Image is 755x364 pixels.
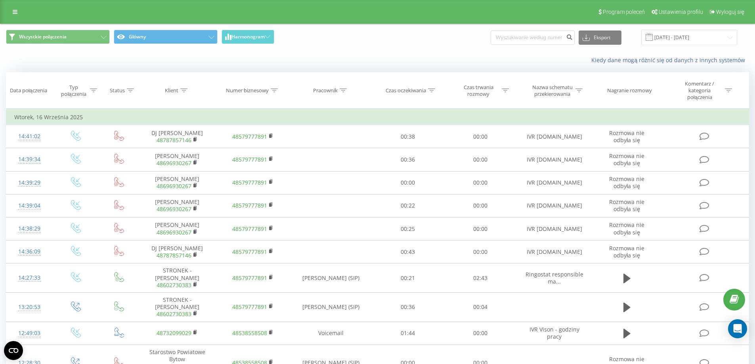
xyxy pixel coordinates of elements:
[157,329,191,337] a: 48732099029
[291,322,372,345] td: Voicemail
[231,34,265,40] span: Harmonogram
[232,179,267,186] a: 48579777891
[444,148,517,171] td: 00:00
[591,56,749,64] a: Kiedy dane mogą różnić się od danych z innych systemów
[157,252,191,259] a: 48787857146
[516,217,592,240] td: IVR [DOMAIN_NAME]
[232,274,267,282] a: 48579777891
[516,125,592,148] td: IVR [DOMAIN_NAME]
[14,299,45,315] div: 13:20:53
[157,229,191,236] a: 48696930267
[516,194,592,217] td: IVR [DOMAIN_NAME]
[165,87,178,94] div: Klient
[372,263,444,293] td: 00:21
[516,240,592,263] td: IVR [DOMAIN_NAME]
[372,194,444,217] td: 00:22
[19,34,67,40] span: Wszystkie połączenia
[677,80,723,101] div: Komentarz / kategoria połączenia
[444,217,517,240] td: 00:00
[607,87,652,94] div: Nagranie rozmowy
[609,152,644,167] span: Rozmowa nie odbyła się
[140,171,215,194] td: [PERSON_NAME]
[291,292,372,322] td: [PERSON_NAME] (SIP)
[14,198,45,213] div: 14:39:04
[222,30,274,44] button: Harmonogram
[728,319,747,338] div: Open Intercom Messenger
[6,109,749,125] td: Wtorek, 16 Września 2025
[444,240,517,263] td: 00:00
[114,30,218,44] button: Główny
[4,341,23,360] button: Open CMP widget
[603,9,645,15] span: Program poleceń
[59,84,88,97] div: Typ połączenia
[14,152,45,167] div: 14:39:34
[232,303,267,311] a: 48579777891
[291,263,372,293] td: [PERSON_NAME] (SIP)
[457,84,500,97] div: Czas trwania rozmowy
[232,202,267,209] a: 48579777891
[609,129,644,144] span: Rozmowa nie odbyła się
[232,156,267,163] a: 48579777891
[609,244,644,259] span: Rozmowa nie odbyła się
[157,136,191,144] a: 48787857146
[659,9,703,15] span: Ustawienia profilu
[372,171,444,194] td: 00:00
[157,310,191,318] a: 48602730383
[140,292,215,322] td: STRONEK - [PERSON_NAME]
[14,270,45,286] div: 14:27:33
[140,240,215,263] td: DJ [PERSON_NAME]
[372,322,444,345] td: 01:44
[609,198,644,213] span: Rozmowa nie odbyła się
[14,175,45,191] div: 14:39:29
[14,129,45,144] div: 14:41:02
[140,263,215,293] td: STRONEK - [PERSON_NAME]
[609,221,644,236] span: Rozmowa nie odbyła się
[14,221,45,236] div: 14:38:29
[526,271,583,285] span: Ringostat responsible ma...
[531,84,573,97] div: Nazwa schematu przekierowania
[140,148,215,171] td: [PERSON_NAME]
[609,175,644,190] span: Rozmowa nie odbyła się
[386,87,426,94] div: Czas oczekiwania
[14,244,45,259] div: 14:36:09
[157,281,191,289] a: 48602730383
[140,194,215,217] td: [PERSON_NAME]
[110,87,125,94] div: Status
[444,263,517,293] td: 02:43
[716,9,744,15] span: Wyloguj się
[444,292,517,322] td: 00:04
[444,171,517,194] td: 00:00
[372,217,444,240] td: 00:25
[444,194,517,217] td: 00:00
[372,148,444,171] td: 00:36
[516,148,592,171] td: IVR [DOMAIN_NAME]
[444,125,517,148] td: 00:00
[372,125,444,148] td: 00:38
[6,30,110,44] button: Wszystkie połączenia
[232,225,267,233] a: 48579777891
[579,30,621,45] button: Eksport
[372,240,444,263] td: 00:43
[516,171,592,194] td: IVR [DOMAIN_NAME]
[372,292,444,322] td: 00:36
[444,322,517,345] td: 00:00
[157,182,191,190] a: 48696930267
[232,248,267,255] a: 48579777891
[10,87,47,94] div: Data połączenia
[157,159,191,167] a: 48696930267
[232,329,267,337] a: 48538558508
[140,217,215,240] td: [PERSON_NAME]
[14,326,45,341] div: 12:49:03
[232,133,267,140] a: 48579777891
[226,87,269,94] div: Numer biznesowy
[516,322,592,345] td: IVR Vison - godziny pracy
[313,87,338,94] div: Pracownik
[157,205,191,213] a: 48696930267
[491,30,575,45] input: Wyszukiwanie według numeru
[140,125,215,148] td: DJ [PERSON_NAME]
